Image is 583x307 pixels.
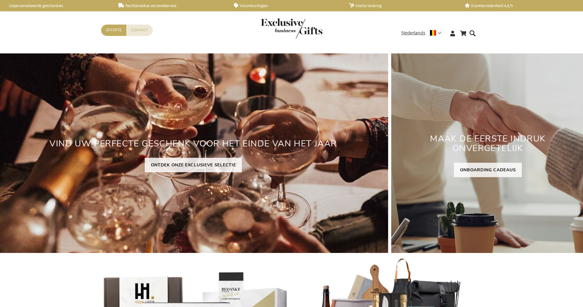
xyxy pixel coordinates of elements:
[3,3,108,8] a: Gepersonaliseerde geschenken
[126,25,153,36] a: Contact
[118,3,224,8] a: Rechtstreekse verzendservice
[261,18,322,39] img: Exclusive Business gifts logo
[465,3,570,8] a: Klanttevredenheid 4,6/5
[401,29,425,37] span: Nederlands
[261,18,292,39] a: store logo
[145,158,242,172] a: ONTDEK ONZE EXCLUSIEVE SELECTIE
[349,3,455,8] a: Snelle levering
[234,3,339,8] a: Volumkortingen
[101,25,126,36] a: Offerte
[454,163,522,177] a: ONBOARDING CADEAUS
